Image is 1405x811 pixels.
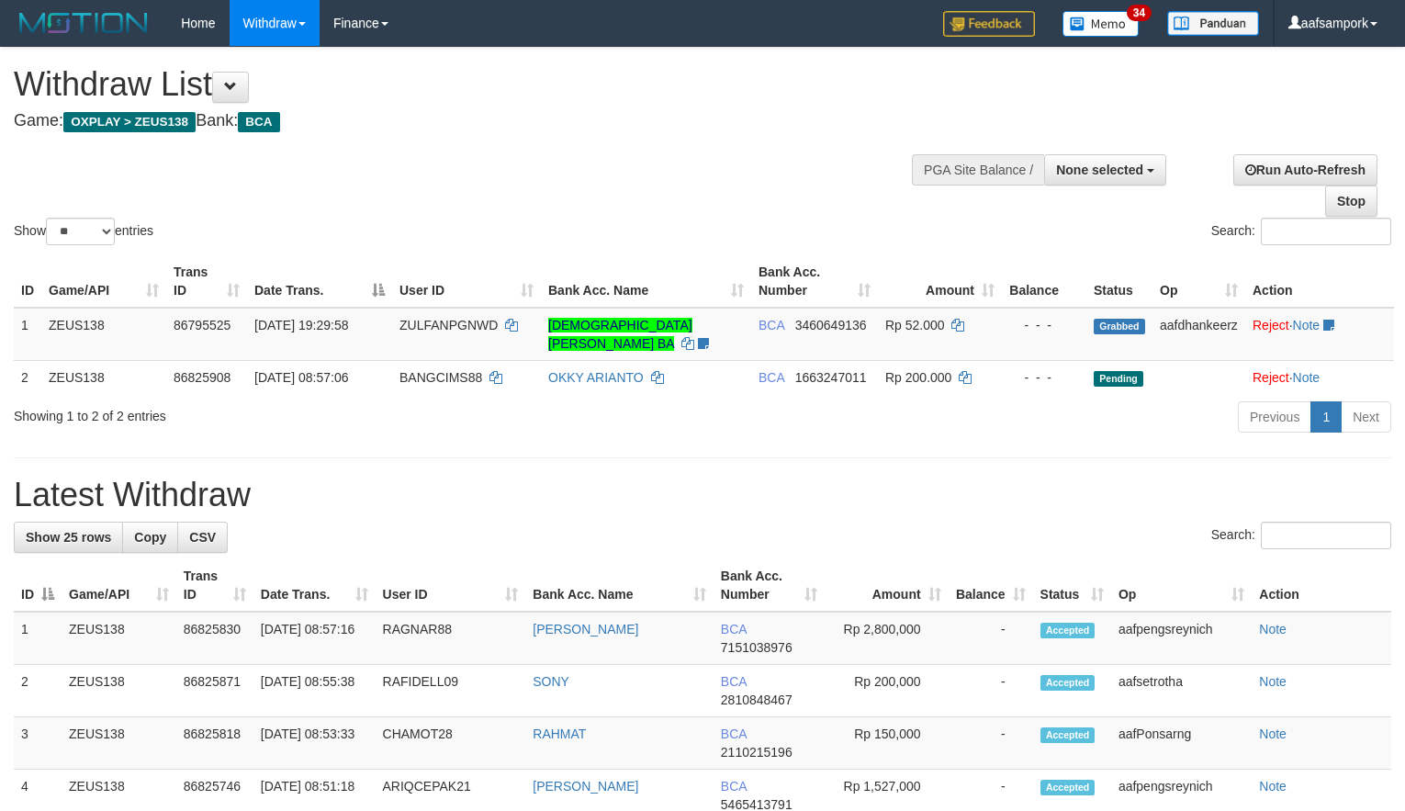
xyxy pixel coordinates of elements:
th: Balance: activate to sort column ascending [949,559,1033,612]
span: [DATE] 19:29:58 [254,318,348,332]
span: Accepted [1040,675,1096,691]
span: BANGCIMS88 [399,370,482,385]
th: User ID: activate to sort column ascending [392,255,541,308]
span: Accepted [1040,623,1096,638]
th: Date Trans.: activate to sort column ascending [253,559,376,612]
select: Showentries [46,218,115,245]
td: [DATE] 08:57:16 [253,612,376,665]
th: Game/API: activate to sort column ascending [41,255,166,308]
a: Note [1259,622,1287,636]
span: CSV [189,530,216,545]
a: Run Auto-Refresh [1233,154,1377,186]
th: Bank Acc. Number: activate to sort column ascending [714,559,825,612]
a: Reject [1253,370,1289,385]
a: [DEMOGRAPHIC_DATA][PERSON_NAME] BA [548,318,692,351]
a: Note [1293,370,1321,385]
span: None selected [1056,163,1143,177]
td: [DATE] 08:55:38 [253,665,376,717]
td: 3 [14,717,62,770]
td: ZEUS138 [62,665,176,717]
span: 86825908 [174,370,230,385]
th: Game/API: activate to sort column ascending [62,559,176,612]
th: Op: activate to sort column ascending [1152,255,1245,308]
a: Show 25 rows [14,522,123,553]
span: ZULFANPGNWD [399,318,498,332]
td: ZEUS138 [62,717,176,770]
span: Copy 2810848467 to clipboard [721,693,792,707]
span: Accepted [1040,727,1096,743]
td: 86825871 [176,665,253,717]
td: - [949,665,1033,717]
th: Bank Acc. Name: activate to sort column ascending [525,559,714,612]
span: 34 [1127,5,1152,21]
span: 86795525 [174,318,230,332]
th: Trans ID: activate to sort column ascending [176,559,253,612]
span: Copy 7151038976 to clipboard [721,640,792,655]
span: Copy 2110215196 to clipboard [721,745,792,760]
a: SONY [533,674,569,689]
label: Search: [1211,218,1391,245]
td: - [949,717,1033,770]
td: 1 [14,612,62,665]
label: Show entries [14,218,153,245]
td: aafdhankeerz [1152,308,1245,361]
span: BCA [721,779,747,794]
td: · [1245,360,1394,394]
a: [PERSON_NAME] [533,622,638,636]
span: Grabbed [1094,319,1145,334]
th: User ID: activate to sort column ascending [376,559,526,612]
th: ID: activate to sort column descending [14,559,62,612]
a: Note [1259,779,1287,794]
div: - - - [1009,316,1079,334]
th: ID [14,255,41,308]
a: Reject [1253,318,1289,332]
a: Stop [1325,186,1377,217]
td: · [1245,308,1394,361]
td: Rp 150,000 [825,717,949,770]
td: aafsetrotha [1111,665,1252,717]
span: Rp 200.000 [885,370,951,385]
img: panduan.png [1167,11,1259,36]
th: Bank Acc. Number: activate to sort column ascending [751,255,878,308]
span: Copy 1663247011 to clipboard [795,370,867,385]
a: Previous [1238,401,1311,433]
th: Bank Acc. Name: activate to sort column ascending [541,255,751,308]
input: Search: [1261,522,1391,549]
a: Next [1341,401,1391,433]
th: Amount: activate to sort column ascending [825,559,949,612]
a: 1 [1310,401,1342,433]
img: Button%20Memo.svg [1062,11,1140,37]
span: Pending [1094,371,1143,387]
button: None selected [1044,154,1166,186]
a: Note [1259,674,1287,689]
span: BCA [759,370,784,385]
span: BCA [721,622,747,636]
span: Accepted [1040,780,1096,795]
td: CHAMOT28 [376,717,526,770]
td: Rp 200,000 [825,665,949,717]
div: Showing 1 to 2 of 2 entries [14,400,572,425]
span: Show 25 rows [26,530,111,545]
td: ZEUS138 [41,308,166,361]
a: CSV [177,522,228,553]
td: Rp 2,800,000 [825,612,949,665]
span: [DATE] 08:57:06 [254,370,348,385]
a: RAHMAT [533,727,586,741]
span: OXPLAY > ZEUS138 [63,112,196,132]
td: 86825818 [176,717,253,770]
div: PGA Site Balance / [912,154,1044,186]
th: Balance [1002,255,1086,308]
th: Amount: activate to sort column ascending [878,255,1002,308]
th: Trans ID: activate to sort column ascending [166,255,247,308]
a: Note [1259,727,1287,741]
th: Status: activate to sort column ascending [1033,559,1111,612]
th: Action [1252,559,1391,612]
td: aafPonsarng [1111,717,1252,770]
label: Search: [1211,522,1391,549]
input: Search: [1261,218,1391,245]
span: Rp 52.000 [885,318,945,332]
img: MOTION_logo.png [14,9,153,37]
span: Copy [134,530,166,545]
h4: Game: Bank: [14,112,918,130]
td: ZEUS138 [41,360,166,394]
